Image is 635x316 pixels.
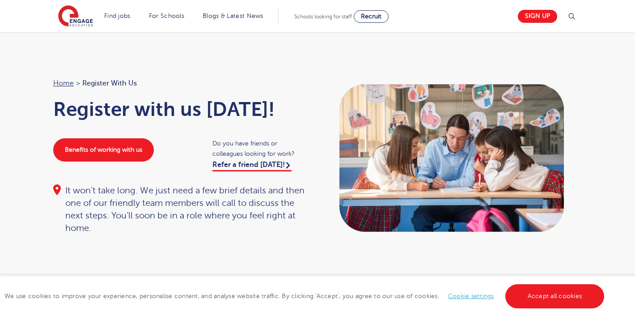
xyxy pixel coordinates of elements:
span: Recruit [361,13,381,20]
span: Register with us [82,77,137,89]
span: Schools looking for staff [294,13,352,20]
a: Accept all cookies [505,284,605,308]
span: We use cookies to improve your experience, personalise content, and analyse website traffic. By c... [4,293,606,299]
a: Benefits of working with us [53,138,154,162]
span: > [76,79,80,87]
a: Refer a friend [DATE]! [212,161,292,171]
a: For Schools [149,13,184,19]
a: Home [53,79,74,87]
nav: breadcrumb [53,77,309,89]
div: It won’t take long. We just need a few brief details and then one of our friendly team members wi... [53,184,309,235]
a: Blogs & Latest News [203,13,263,19]
img: Engage Education [58,5,93,28]
span: Do you have friends or colleagues looking for work? [212,138,309,159]
h1: Register with us [DATE]! [53,98,309,120]
a: Find jobs [104,13,131,19]
a: Sign up [518,10,557,23]
a: Cookie settings [448,293,494,299]
a: Recruit [354,10,389,23]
